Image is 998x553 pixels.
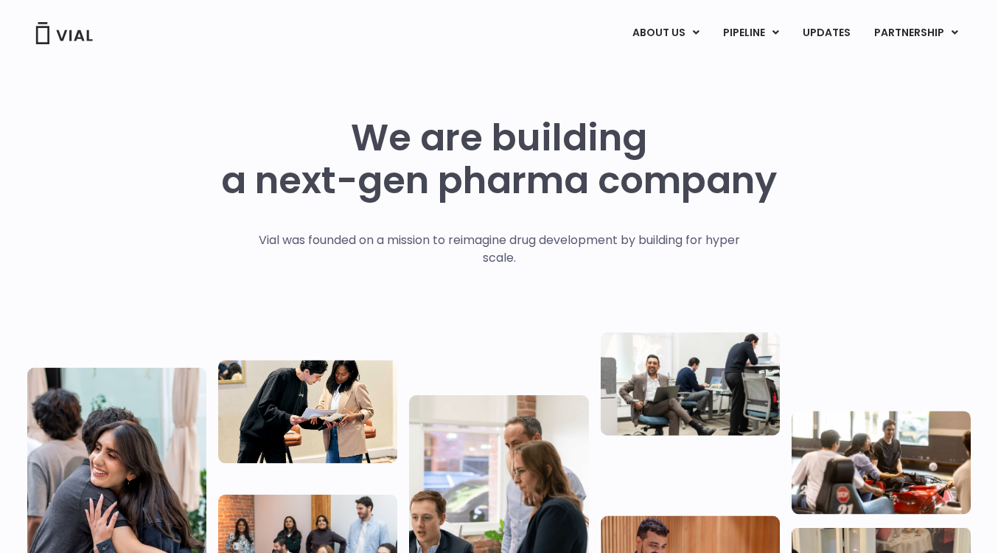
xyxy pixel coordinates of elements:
img: Vial Logo [35,22,94,44]
a: UPDATES [791,21,862,46]
p: Vial was founded on a mission to reimagine drug development by building for hyper scale. [243,232,756,267]
a: PIPELINEMenu Toggle [711,21,790,46]
a: ABOUT USMenu Toggle [621,21,711,46]
img: Group of people playing whirlyball [792,411,971,514]
h1: We are building a next-gen pharma company [221,116,777,202]
img: Two people looking at a paper talking. [218,360,397,463]
a: PARTNERSHIPMenu Toggle [862,21,970,46]
img: Three people working in an office [601,332,780,435]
